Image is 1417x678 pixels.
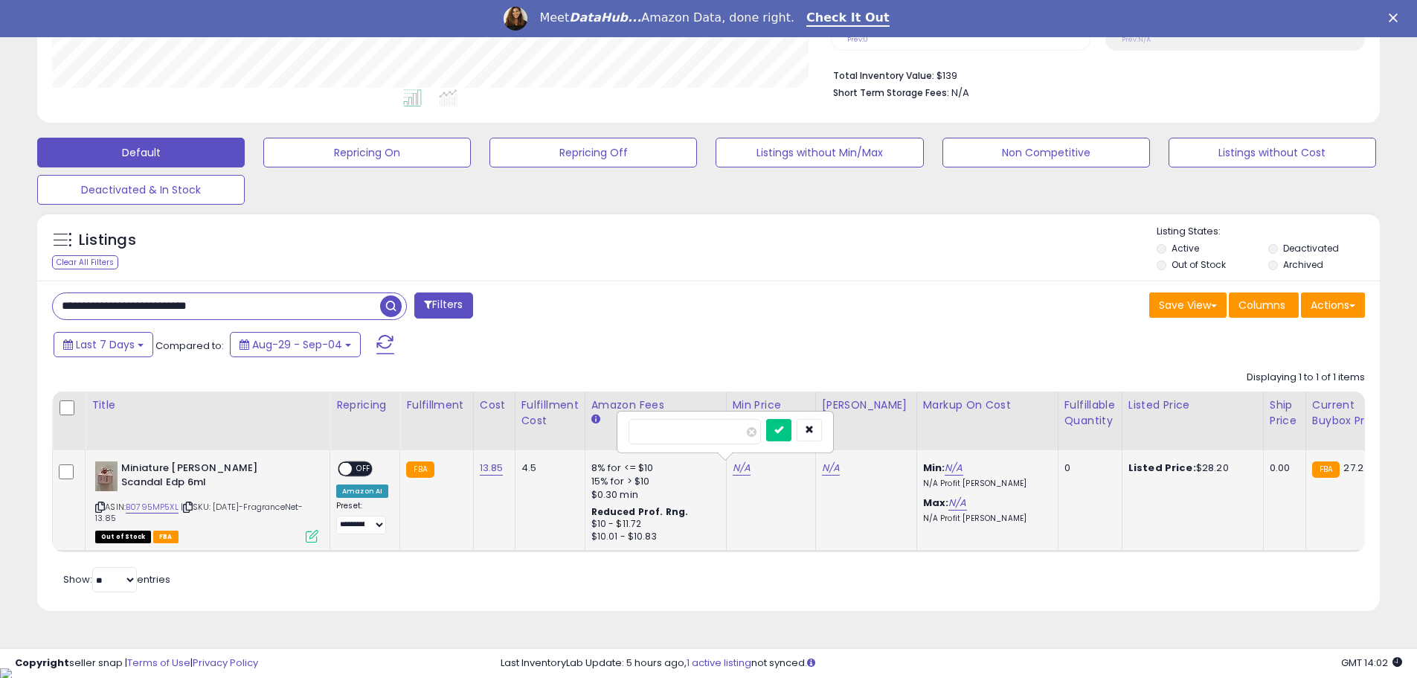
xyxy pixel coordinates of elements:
button: Filters [414,292,472,319]
span: FBA [153,531,179,543]
b: Total Inventory Value: [833,69,934,82]
small: Prev: 0 [847,35,868,44]
span: OFF [352,463,376,476]
label: Deactivated [1283,242,1339,255]
div: Displaying 1 to 1 of 1 items [1247,371,1365,385]
span: | SKU: [DATE]-FragranceNet-13.85 [95,501,303,523]
div: $0.30 min [591,488,715,502]
div: 0.00 [1270,461,1294,475]
p: N/A Profit [PERSON_NAME] [923,479,1047,489]
button: Save View [1149,292,1227,318]
div: Amazon Fees [591,397,720,413]
div: Fulfillment Cost [521,397,579,429]
p: Listing States: [1157,225,1380,239]
div: Amazon AI [336,484,388,498]
div: 15% for > $10 [591,475,715,488]
a: N/A [733,461,751,476]
div: Fulfillment [406,397,466,413]
span: Show: entries [63,572,170,586]
a: 1 active listing [687,656,751,670]
div: Preset: [336,501,388,534]
div: ASIN: [95,461,318,541]
div: 4.5 [521,461,573,475]
small: FBA [406,461,434,478]
button: Actions [1301,292,1365,318]
small: Amazon Fees. [591,413,600,426]
button: Listings without Cost [1169,138,1376,167]
button: Non Competitive [942,138,1150,167]
button: Deactivated & In Stock [37,175,245,205]
div: Current Buybox Price [1312,397,1389,429]
label: Out of Stock [1172,258,1226,271]
img: 311UZ0Y+06L._SL40_.jpg [95,461,118,491]
div: Markup on Cost [923,397,1052,413]
b: Min: [923,461,945,475]
span: 2025-09-12 14:02 GMT [1341,656,1402,670]
b: Short Term Storage Fees: [833,86,949,99]
span: 27.2 [1343,461,1363,475]
a: 13.85 [480,461,504,476]
button: Columns [1229,292,1299,318]
b: Miniature [PERSON_NAME] Scandal Edp 6ml [121,461,302,493]
div: seller snap | | [15,656,258,671]
button: Repricing On [263,138,471,167]
a: B0795MP5XL [126,501,179,514]
span: Columns [1238,298,1285,313]
li: $139 [833,65,1354,83]
div: Listed Price [1128,397,1257,413]
h5: Listings [79,230,136,251]
div: 0 [1064,461,1111,475]
div: Cost [480,397,509,413]
img: Profile image for Georgie [504,7,527,31]
button: Repricing Off [489,138,697,167]
b: Reduced Prof. Rng. [591,505,689,518]
span: Aug-29 - Sep-04 [252,337,342,352]
a: N/A [948,496,966,511]
small: Prev: N/A [1122,35,1151,44]
span: Compared to: [155,339,224,353]
button: Listings without Min/Max [716,138,923,167]
label: Active [1172,242,1199,255]
span: N/A [951,86,969,100]
b: Listed Price: [1128,461,1196,475]
a: N/A [822,461,840,476]
div: Last InventoryLab Update: 5 hours ago, not synced. [501,656,1402,671]
a: Privacy Policy [193,656,258,670]
button: Aug-29 - Sep-04 [230,332,361,357]
div: Min Price [733,397,809,413]
div: 8% for <= $10 [591,461,715,475]
span: Last 7 Days [76,337,135,352]
a: Check It Out [806,10,890,27]
div: $10.01 - $10.83 [591,531,715,543]
a: N/A [945,461,963,476]
strong: Copyright [15,656,69,670]
div: $28.20 [1128,461,1252,475]
label: Archived [1283,258,1323,271]
div: $10 - $11.72 [591,518,715,531]
div: Meet Amazon Data, done right. [539,10,794,25]
a: Terms of Use [127,656,190,670]
div: [PERSON_NAME] [822,397,910,413]
button: Last 7 Days [54,332,153,357]
button: Default [37,138,245,167]
b: Max: [923,496,949,510]
div: Repricing [336,397,393,413]
i: DataHub... [569,10,641,25]
small: FBA [1312,461,1340,478]
div: Title [91,397,324,413]
th: The percentage added to the cost of goods (COGS) that forms the calculator for Min & Max prices. [916,391,1058,450]
div: Fulfillable Quantity [1064,397,1116,429]
p: N/A Profit [PERSON_NAME] [923,514,1047,524]
div: Close [1389,13,1404,22]
div: Ship Price [1270,397,1299,429]
span: All listings that are currently out of stock and unavailable for purchase on Amazon [95,531,151,543]
div: Clear All Filters [52,255,118,269]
